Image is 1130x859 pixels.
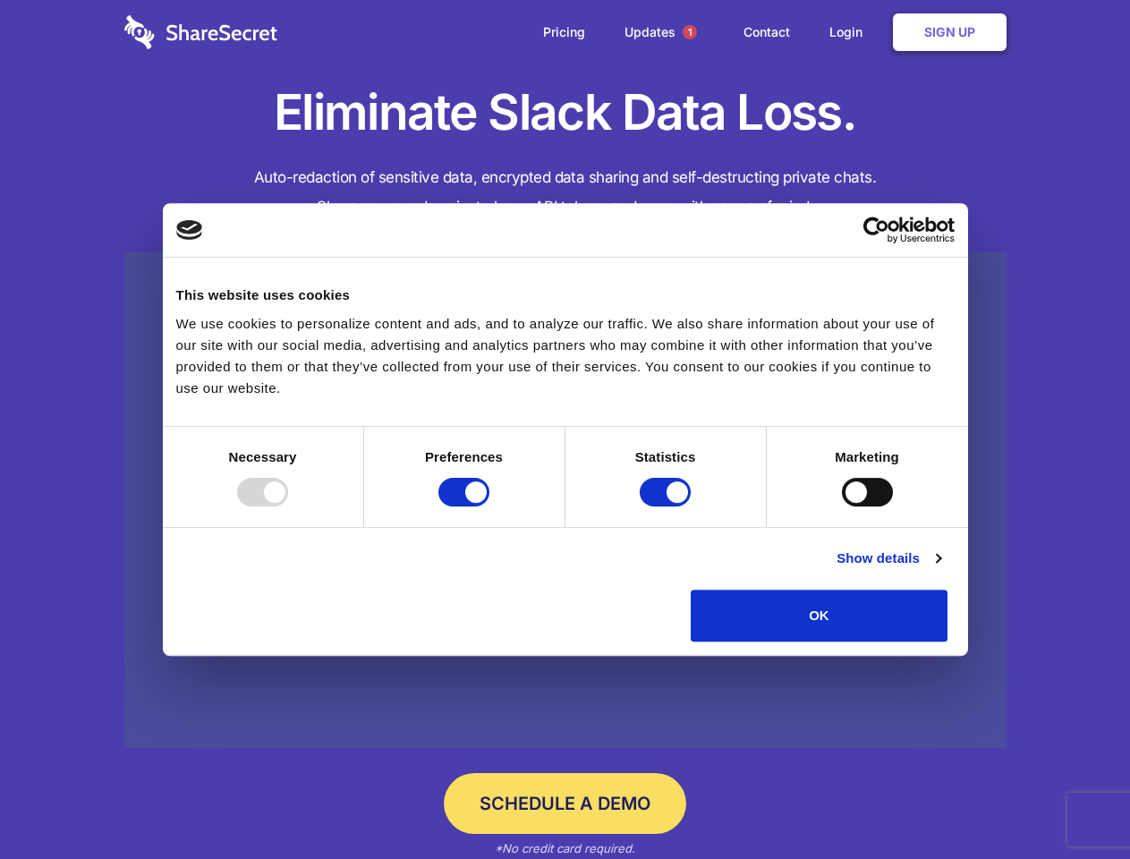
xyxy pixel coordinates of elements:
strong: Necessary [229,449,297,464]
a: Pricing [525,4,603,60]
a: Wistia video thumbnail [124,252,1007,749]
a: Show details [837,548,940,569]
img: logo-wordmark-white-trans-d4663122ce5f474addd5e946df7df03e33cb6a1c49d2221995e7729f52c070b2.svg [124,15,277,49]
em: *No credit card required. [495,841,635,855]
a: Schedule a Demo [444,773,686,834]
h1: Eliminate Slack Data Loss. [124,81,1007,145]
span: 1 [683,25,697,39]
div: This website uses cookies [176,285,955,306]
button: OK [691,590,947,642]
div: We use cookies to personalize content and ads, and to analyze our traffic. We also share informat... [176,313,955,399]
a: Contact [726,4,808,60]
strong: Marketing [835,449,899,464]
strong: Preferences [425,449,503,464]
img: logo [176,220,203,240]
strong: Statistics [635,449,696,464]
a: Usercentrics Cookiebot - opens in a new window [798,217,955,243]
a: Sign Up [893,13,1007,51]
h4: Auto-redaction of sensitive data, encrypted data sharing and self-destructing private chats. Shar... [124,163,1007,222]
a: Login [811,4,889,60]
